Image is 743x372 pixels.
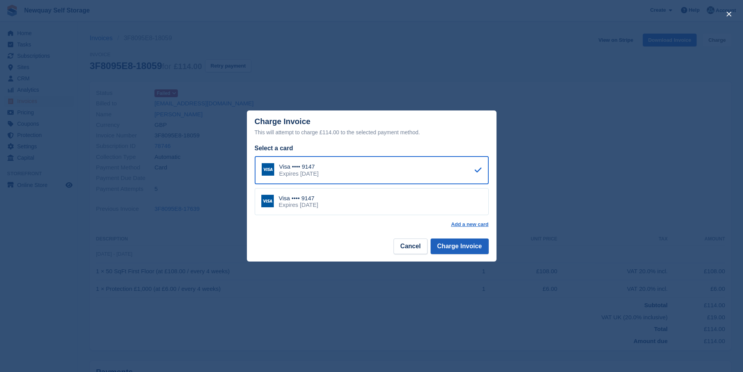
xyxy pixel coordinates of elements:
img: Visa Logo [261,195,274,207]
img: Visa Logo [262,163,274,176]
div: Expires [DATE] [279,170,319,177]
button: Cancel [394,239,427,254]
a: Add a new card [451,221,488,228]
div: Charge Invoice [255,117,489,137]
div: This will attempt to charge £114.00 to the selected payment method. [255,128,489,137]
div: Visa •••• 9147 [279,195,318,202]
button: close [723,8,735,20]
button: Charge Invoice [431,239,489,254]
div: Visa •••• 9147 [279,163,319,170]
div: Select a card [255,144,489,153]
div: Expires [DATE] [279,201,318,208]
